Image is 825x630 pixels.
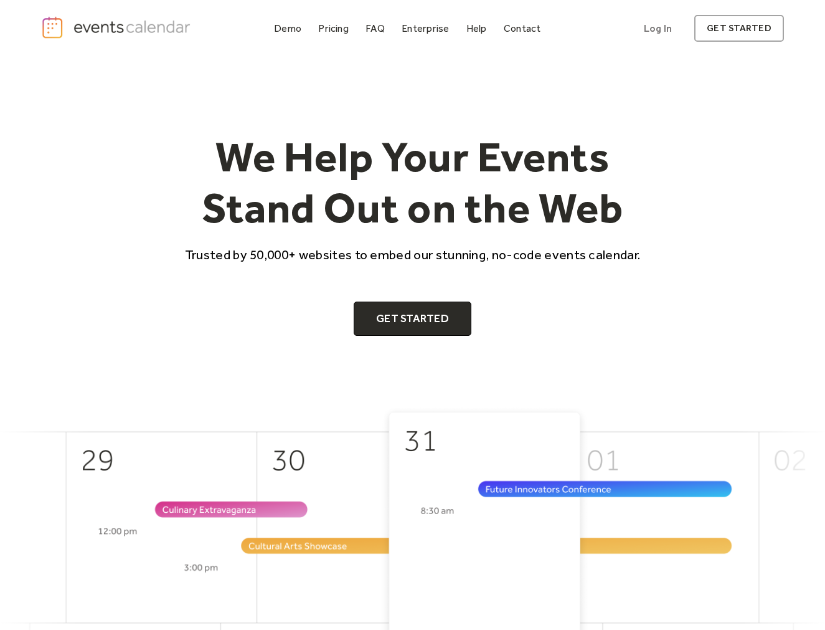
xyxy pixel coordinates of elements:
div: Contact [504,25,541,32]
div: Pricing [318,25,349,32]
h1: We Help Your Events Stand Out on the Web [174,131,652,233]
a: Contact [499,20,546,37]
a: Demo [269,20,306,37]
div: Enterprise [402,25,449,32]
p: Trusted by 50,000+ websites to embed our stunning, no-code events calendar. [174,246,652,264]
a: Enterprise [397,20,454,37]
a: home [41,16,194,39]
a: get started [694,15,783,42]
a: Log In [631,15,684,42]
a: Pricing [313,20,354,37]
div: Demo [274,25,301,32]
a: Help [461,20,492,37]
a: Get Started [354,302,471,336]
a: FAQ [361,20,390,37]
div: Help [466,25,487,32]
div: FAQ [365,25,385,32]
